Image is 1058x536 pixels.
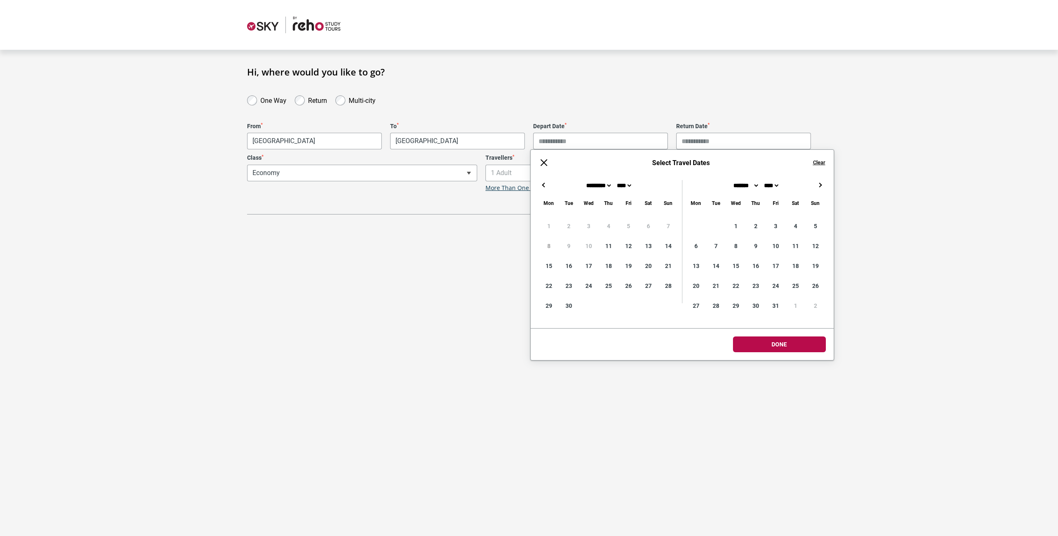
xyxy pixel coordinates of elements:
[746,256,766,276] div: 16
[806,276,825,296] div: 26
[486,165,715,181] span: 1 Adult
[726,296,746,316] div: 29
[619,276,638,296] div: 26
[766,216,786,236] div: 3
[726,198,746,208] div: Wednesday
[619,256,638,276] div: 19
[308,95,327,105] label: Return
[806,256,825,276] div: 19
[726,276,746,296] div: 22
[619,236,638,256] div: 12
[248,133,381,149] span: Melbourne, Australia
[599,198,619,208] div: Thursday
[247,66,811,77] h1: Hi, where would you like to go?
[686,256,706,276] div: 13
[579,276,599,296] div: 24
[247,154,477,161] label: Class
[726,236,746,256] div: 8
[247,133,382,149] span: Melbourne, Australia
[557,159,805,167] h6: Select Travel Dates
[390,133,525,149] span: Ho Chi Minh City, Vietnam
[485,185,558,192] a: More Than One Traveller?
[706,276,726,296] div: 21
[786,256,806,276] div: 18
[686,198,706,208] div: Monday
[559,198,579,208] div: Tuesday
[599,276,619,296] div: 25
[539,256,559,276] div: 15
[746,296,766,316] div: 30
[559,296,579,316] div: 30
[726,216,746,236] div: 1
[260,95,286,105] label: One Way
[247,123,382,130] label: From
[746,198,766,208] div: Thursday
[806,216,825,236] div: 5
[706,236,726,256] div: 7
[806,198,825,208] div: Sunday
[248,165,477,181] span: Economy
[786,198,806,208] div: Saturday
[766,296,786,316] div: 31
[746,236,766,256] div: 9
[638,198,658,208] div: Saturday
[786,296,806,316] div: 1
[485,154,716,161] label: Travellers
[658,236,678,256] div: 14
[485,165,716,181] span: 1 Adult
[706,198,726,208] div: Tuesday
[349,95,376,105] label: Multi-city
[599,236,619,256] div: 11
[559,256,579,276] div: 16
[706,296,726,316] div: 28
[746,216,766,236] div: 2
[786,216,806,236] div: 4
[726,256,746,276] div: 15
[786,236,806,256] div: 11
[813,159,825,166] button: Clear
[676,123,811,130] label: Return Date
[539,180,549,190] button: ←
[686,236,706,256] div: 6
[706,256,726,276] div: 14
[619,198,638,208] div: Friday
[746,276,766,296] div: 23
[539,276,559,296] div: 22
[786,276,806,296] div: 25
[579,256,599,276] div: 17
[686,276,706,296] div: 20
[658,276,678,296] div: 28
[815,180,825,190] button: →
[391,133,524,149] span: Ho Chi Minh City, Vietnam
[559,276,579,296] div: 23
[638,276,658,296] div: 27
[638,236,658,256] div: 13
[533,123,668,130] label: Depart Date
[638,256,658,276] div: 20
[733,336,826,352] button: Done
[579,198,599,208] div: Wednesday
[390,123,525,130] label: To
[766,198,786,208] div: Friday
[766,256,786,276] div: 17
[539,198,559,208] div: Monday
[766,276,786,296] div: 24
[539,296,559,316] div: 29
[806,296,825,316] div: 2
[658,198,678,208] div: Sunday
[766,236,786,256] div: 10
[599,256,619,276] div: 18
[806,236,825,256] div: 12
[686,296,706,316] div: 27
[658,256,678,276] div: 21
